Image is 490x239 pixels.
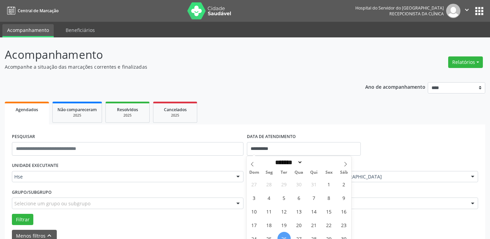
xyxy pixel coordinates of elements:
a: Beneficiários [61,24,100,36]
span: Agosto 14, 2025 [307,205,321,218]
span: Agosto 12, 2025 [277,205,291,218]
span: Seg [261,170,276,175]
span: Julho 27, 2025 [248,177,261,191]
div: Hospital do Servidor do [GEOGRAPHIC_DATA] [355,5,444,11]
span: Agosto 6, 2025 [292,191,306,204]
span: Agosto 4, 2025 [263,191,276,204]
span: Agosto 9, 2025 [337,191,351,204]
label: PESQUISAR [12,132,35,142]
span: Agosto 20, 2025 [292,218,306,232]
button: Filtrar [12,214,33,225]
span: [PERSON_NAME] de Sa - Professor(A) [GEOGRAPHIC_DATA] [249,173,464,180]
a: Acompanhamento [2,24,54,37]
span: Ter [276,170,291,175]
span: Central de Marcação [18,8,58,14]
p: Acompanhe a situação das marcações correntes e finalizadas [5,63,341,70]
img: img [446,4,460,18]
span: Agosto 5, 2025 [277,191,291,204]
span: Qui [306,170,321,175]
span: Agosto 2, 2025 [337,177,351,191]
span: Agosto 15, 2025 [322,205,336,218]
span: Qua [291,170,306,175]
span: Cancelados [164,107,187,113]
span: Dom [247,170,261,175]
span: Não compareceram [57,107,97,113]
span: Hse [14,173,230,180]
span: Julho 31, 2025 [307,177,321,191]
span: Agosto 8, 2025 [322,191,336,204]
p: Ano de acompanhamento [365,82,425,91]
a: Central de Marcação [5,5,58,16]
span: Agosto 13, 2025 [292,205,306,218]
span: Julho 29, 2025 [277,177,291,191]
i:  [463,6,471,14]
span: Agosto 21, 2025 [307,218,321,232]
span: Agosto 11, 2025 [263,205,276,218]
button:  [460,4,473,18]
span: #00023 - Hematologia [249,200,464,207]
span: Agosto 17, 2025 [248,218,261,232]
span: Agosto 10, 2025 [248,205,261,218]
input: Year [303,159,325,166]
span: Agosto 7, 2025 [307,191,321,204]
span: Agosto 22, 2025 [322,218,336,232]
span: Agosto 19, 2025 [277,218,291,232]
span: Selecione um grupo ou subgrupo [14,200,90,207]
div: 2025 [111,113,145,118]
span: Recepcionista da clínica [389,11,444,17]
label: Grupo/Subgrupo [12,187,52,198]
span: Sáb [336,170,351,175]
button: Relatórios [448,56,483,68]
span: Resolvidos [117,107,138,113]
span: Julho 30, 2025 [292,177,306,191]
button: apps [473,5,485,17]
label: DATA DE ATENDIMENTO [247,132,296,142]
p: Acompanhamento [5,46,341,63]
span: Agendados [16,107,38,113]
span: Agosto 18, 2025 [263,218,276,232]
div: 2025 [57,113,97,118]
span: Agosto 3, 2025 [248,191,261,204]
div: 2025 [158,113,192,118]
span: Sex [321,170,336,175]
span: Agosto 23, 2025 [337,218,351,232]
span: Julho 28, 2025 [263,177,276,191]
select: Month [273,159,303,166]
span: Agosto 1, 2025 [322,177,336,191]
span: Agosto 16, 2025 [337,205,351,218]
label: UNIDADE EXECUTANTE [12,160,58,171]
